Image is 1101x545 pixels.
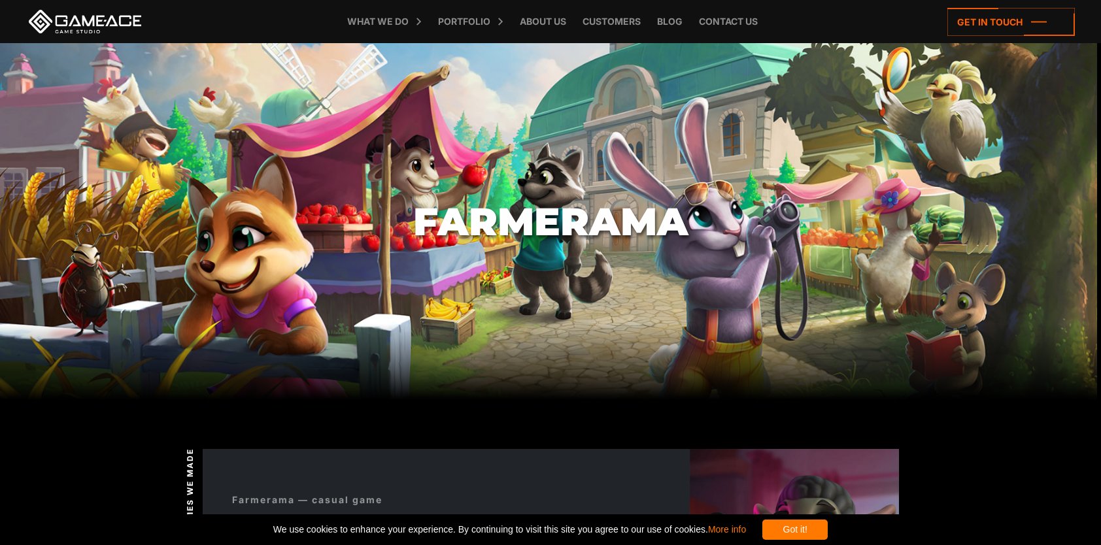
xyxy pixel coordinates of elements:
[273,520,746,540] span: We use cookies to enhance your experience. By continuing to visit this site you agree to our use ...
[413,201,688,243] h1: Farmerama
[184,448,195,533] span: Games we made
[947,8,1075,36] a: Get in touch
[232,493,382,506] div: Farmerama — casual game
[762,520,828,540] div: Got it!
[708,524,746,535] a: More info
